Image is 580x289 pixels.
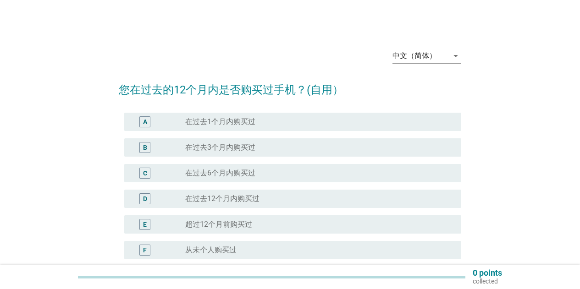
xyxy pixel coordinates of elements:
div: B [143,143,147,153]
div: C [143,169,147,178]
label: 从未个人购买过 [185,245,237,255]
p: 0 points [473,269,502,277]
label: 在过去12个月内购买过 [185,194,260,203]
h2: 您在过去的12个月内是否购买过手机？(自用） [119,72,461,98]
div: 中文（简体） [392,52,436,60]
i: arrow_drop_down [450,50,461,61]
div: A [143,117,147,127]
p: collected [473,277,502,285]
label: 在过去6个月内购买过 [185,169,255,178]
div: E [143,220,147,229]
div: F [143,245,147,255]
div: D [143,194,147,204]
label: 超过12个月前购买过 [185,220,252,229]
label: 在过去1个月内购买过 [185,117,255,126]
label: 在过去3个月内购买过 [185,143,255,152]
